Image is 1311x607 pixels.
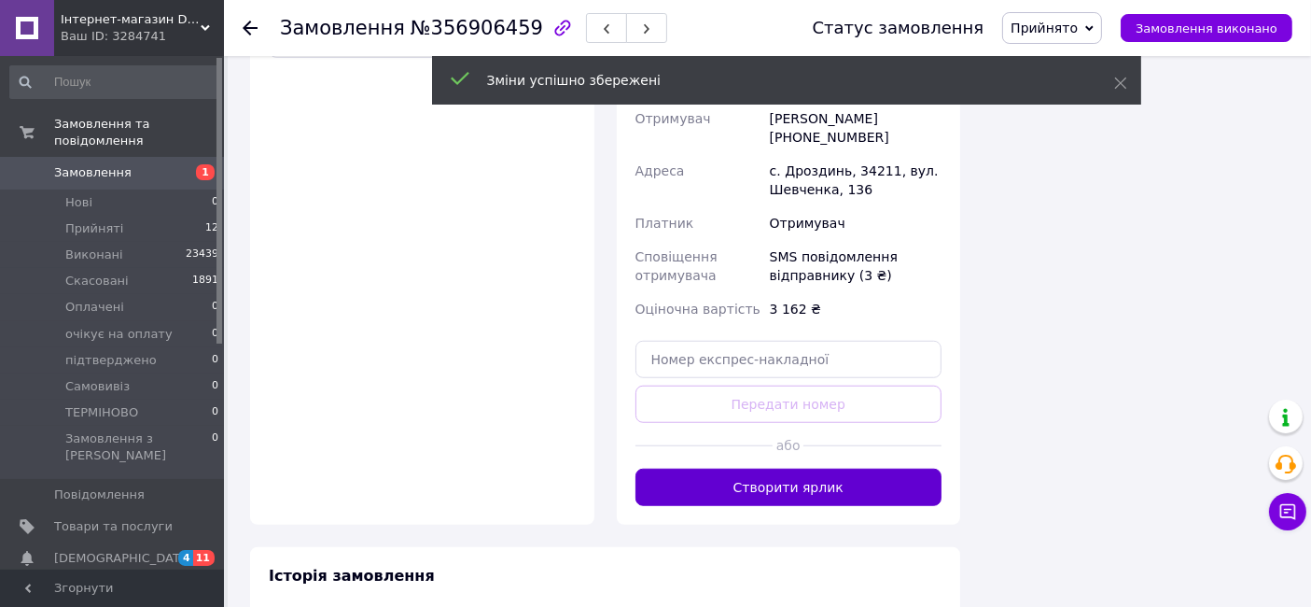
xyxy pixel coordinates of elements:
span: підтверджено [65,352,157,369]
div: SMS повідомлення відправнику (3 ₴) [766,240,945,292]
span: 0 [212,326,218,343]
span: 1891 [192,273,218,289]
span: Платник [635,216,694,231]
span: Інтернет-магазин Dekordlatorta [61,11,201,28]
span: Оціночна вартість [635,302,760,317]
span: Повідомлення [54,487,145,503]
span: Самовивіз [65,378,130,395]
span: Оплачені [65,299,124,316]
span: 11 [193,550,215,566]
button: Створити ярлик [635,469,942,506]
span: Замовлення виконано [1136,21,1277,35]
button: Замовлення виконано [1121,14,1292,42]
span: 0 [212,378,218,395]
span: 4 [178,550,193,566]
span: Замовлення з [PERSON_NAME] [65,431,212,464]
span: Отримувач [635,111,711,126]
span: Товари та послуги [54,518,173,535]
span: Замовлення [280,17,405,39]
span: Прийнято [1011,21,1078,35]
span: Замовлення та повідомлення [54,116,224,149]
button: Чат з покупцем [1269,493,1306,530]
div: Повернутися назад [243,19,258,37]
span: Скасовані [65,273,129,289]
span: 1 [196,164,215,180]
span: Нові [65,194,92,211]
span: Виконані [65,247,123,263]
div: с. Дроздинь, 34211, вул. Шевченка, 136 [766,154,945,206]
span: Адреса [635,163,685,178]
div: Зміни успішно збережені [487,71,1067,90]
div: 3 162 ₴ [766,292,945,326]
span: ТЕРМІНОВО [65,404,138,421]
div: Ваш ID: 3284741 [61,28,224,45]
span: Замовлення [54,164,132,181]
span: Історія замовлення [269,567,435,585]
div: Статус замовлення [813,19,984,37]
span: 0 [212,299,218,316]
div: [PERSON_NAME] [PHONE_NUMBER] [766,102,945,154]
span: 12 [205,220,218,237]
span: Сповіщення отримувача [635,249,718,283]
span: 0 [212,404,218,421]
div: Отримувач [766,206,945,240]
input: Номер експрес-накладної [635,341,942,378]
span: 0 [212,352,218,369]
input: Пошук [9,65,220,99]
span: 0 [212,431,218,464]
span: очікує на оплату [65,326,173,343]
span: [DEMOGRAPHIC_DATA] [54,550,192,567]
span: або [773,436,803,455]
span: 0 [212,194,218,211]
span: Прийняті [65,220,123,237]
span: №356906459 [411,17,543,39]
span: 23439 [186,247,218,263]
